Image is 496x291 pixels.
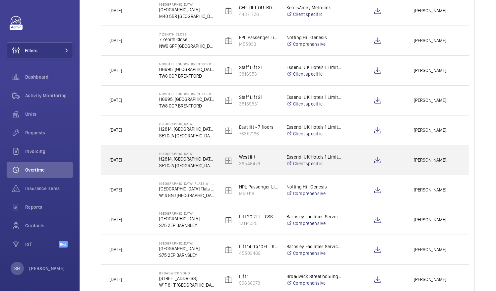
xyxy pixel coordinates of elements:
img: elevator.svg [224,7,232,15]
p: H2814, [GEOGRAPHIC_DATA], [STREET_ADDRESS] [159,156,214,162]
p: NW9 6FF [GEOGRAPHIC_DATA] [159,43,214,49]
p: [GEOGRAPHIC_DATA] [159,241,214,245]
p: [GEOGRAPHIC_DATA] Flats 41-45 [159,182,214,185]
p: Essendi UK Hotels 1 Limited [286,64,341,71]
p: 45503469 [239,250,278,256]
p: East lift - 7 floors [239,124,278,130]
span: Beta [59,241,68,248]
p: KeolisAmey Metrolink [286,4,341,11]
p: Staff Lift 21 [239,64,278,71]
span: [DATE] [109,68,122,73]
span: [DATE] [109,127,122,133]
p: 36546479 [239,160,278,167]
img: elevator.svg [224,97,232,105]
img: elevator.svg [224,216,232,224]
p: S75 2EP BARNSLEY [159,252,214,258]
p: SE1 0JA [GEOGRAPHIC_DATA] [159,162,214,169]
p: M40 5BR [GEOGRAPHIC_DATA] [159,13,214,20]
p: 7 Zenith Close [159,32,214,36]
p: SG [14,265,20,272]
p: [GEOGRAPHIC_DATA] [159,122,214,126]
p: W14 8NJ [GEOGRAPHIC_DATA] [159,192,214,199]
a: Client specific [286,130,341,137]
div: Press SPACE to select this row. [101,175,469,205]
span: [DATE] [109,38,122,43]
span: [PERSON_NAME]. [414,276,461,283]
span: [PERSON_NAME]. [414,37,461,44]
a: Comprehensive [286,250,341,256]
p: Staff Lift 21 [239,94,278,101]
span: [PERSON_NAME]. [414,97,461,104]
span: IoT [25,241,59,248]
span: Contacts [25,222,73,229]
span: [DATE] [109,247,122,252]
span: Units [25,111,73,117]
p: Notting Hill Genesis [286,183,341,190]
p: SE1 0JA [GEOGRAPHIC_DATA] [159,132,214,139]
img: elevator.svg [224,67,232,75]
p: W1F 8HT [GEOGRAPHIC_DATA] [159,282,214,288]
span: [PERSON_NAME]. [414,126,461,134]
p: [GEOGRAPHIC_DATA] [159,215,214,222]
p: H6995, [GEOGRAPHIC_DATA], [GEOGRAPHIC_DATA] [159,96,214,103]
p: TW8 0GP BRENTFORD [159,73,214,79]
img: elevator.svg [224,186,232,194]
div: Press SPACE to select this row. [101,56,469,86]
p: Lift 14 (C) 10FL - KL C [239,243,278,250]
span: Overtime [25,167,73,173]
a: Comprehensive [286,220,341,227]
span: [DATE] [109,217,122,222]
span: [PERSON_NAME]. [414,246,461,254]
p: [GEOGRAPHIC_DATA] [159,245,214,252]
p: Broadwick Street holdings limited [286,273,341,280]
p: 38169531 [239,101,278,107]
p: Broadwick Soho [159,271,214,275]
span: [PERSON_NAME]. [414,7,461,15]
span: Reports [25,204,73,210]
p: 99638073 [239,280,278,286]
div: Press SPACE to select this row. [101,145,469,175]
p: EPL Passenger Lift No 1 [239,34,278,41]
p: Lift 20 2FL - CSSD Dirty [239,213,278,220]
p: Essendi UK Hotels 1 Limited [286,154,341,160]
p: CEP-LIFT OUTBOUND [239,4,278,11]
p: West lift [239,154,278,160]
p: [GEOGRAPHIC_DATA] Flats 41-45 [159,185,214,192]
p: Notting Hill Genesis [286,34,341,41]
p: NOVOTEL LONDON BRENTFORD [159,62,214,66]
p: M55933 [239,41,278,47]
img: elevator.svg [224,37,232,45]
p: 7 Zenith Close [159,36,214,43]
a: Client specific [286,160,341,167]
a: Client specific [286,101,341,107]
span: Insurance items [25,185,73,192]
button: Filters [7,42,73,58]
div: Press SPACE to select this row. [101,235,469,265]
p: [GEOGRAPHIC_DATA], [159,6,214,13]
a: Comprehensive [286,280,341,286]
img: elevator.svg [224,276,232,284]
span: [PERSON_NAME]. [414,67,461,74]
div: Press SPACE to select this row. [101,86,469,115]
span: [PERSON_NAME]. [414,186,461,194]
p: Barnsley Facilities Services- [GEOGRAPHIC_DATA] [286,213,341,220]
span: [PERSON_NAME]. [414,216,461,224]
div: Press SPACE to select this row. [101,26,469,56]
p: H6995, [GEOGRAPHIC_DATA], [GEOGRAPHIC_DATA] [159,66,214,73]
p: 38169531 [239,71,278,77]
p: Essendi UK Hotels 1 Limited [286,124,341,130]
p: Essendi UK Hotels 1 Limited [286,94,341,101]
p: NOVOTEL LONDON BRENTFORD [159,92,214,96]
a: Client specific [286,11,341,18]
p: [GEOGRAPHIC_DATA] [159,2,214,6]
p: TW8 0GP BRENTFORD [159,103,214,109]
p: H2814, [GEOGRAPHIC_DATA], [STREET_ADDRESS] [159,126,214,132]
span: [DATE] [109,277,122,282]
span: Activity Monitoring [25,92,73,99]
p: Lift 1 [239,273,278,280]
p: [GEOGRAPHIC_DATA] [159,211,214,215]
a: Comprehensive [286,41,341,47]
p: HPL Passenger Lift Flats 41-45 [239,183,278,190]
span: [DATE] [109,98,122,103]
p: [PERSON_NAME] [29,265,65,272]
